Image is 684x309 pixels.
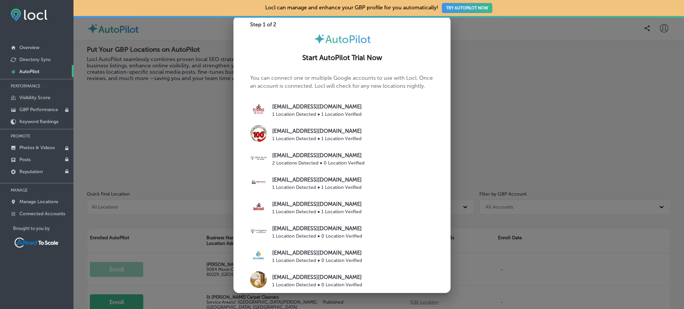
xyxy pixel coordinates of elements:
p: [EMAIL_ADDRESS][DOMAIN_NAME] [272,103,362,111]
p: 1 Location Detected ● 1 Location Verified [272,184,362,191]
p: GBP Performance [19,107,58,112]
p: 1 Location Detected ● 0 Location Verified [272,281,362,288]
p: Directory Sync [19,57,51,62]
p: Keyword Rankings [19,119,58,124]
p: Posts [19,157,31,163]
p: Manage Locations [19,199,58,205]
p: 1 Location Detected ● 1 Location Verified [272,111,362,118]
p: 1 Location Detected ● 0 Location Verified [272,257,362,264]
p: 1 Location Detected ● 0 Location Verified [272,233,362,240]
span: AutoPilot [325,33,371,46]
button: TRY AUTOPILOT NOW [442,3,492,13]
p: [EMAIL_ADDRESS][DOMAIN_NAME] [272,249,362,257]
p: [EMAIL_ADDRESS][DOMAIN_NAME] [272,273,362,281]
p: [EMAIL_ADDRESS][DOMAIN_NAME] [272,176,362,184]
img: autopilot-icon [314,33,325,45]
p: [EMAIL_ADDRESS][DOMAIN_NAME] [272,200,362,208]
p: Connected Accounts [19,211,65,217]
p: 1 Location Detected ● 1 Location Verified [272,208,362,215]
p: 2 Locations Detected ● 0 Location Verified [272,160,364,167]
p: Overview [19,45,39,50]
div: Step 1 of 2 [233,21,451,28]
p: Reputation [19,169,43,175]
h2: Start AutoPilot Trial Now [241,54,443,62]
p: Photos & Videos [19,145,55,150]
img: Attract To Scale [13,236,60,249]
p: AutoPilot [19,69,39,74]
p: Visibility Score [19,95,50,100]
p: 1 Location Detected ● 1 Location Verified [272,135,362,142]
p: [EMAIL_ADDRESS][DOMAIN_NAME] [272,225,362,233]
p: Brought to you by [13,226,73,231]
img: fda3e92497d09a02dc62c9cd864e3231.png [11,9,47,21]
p: [EMAIL_ADDRESS][DOMAIN_NAME] [272,151,364,160]
p: [EMAIL_ADDRESS][DOMAIN_NAME] [272,127,362,135]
